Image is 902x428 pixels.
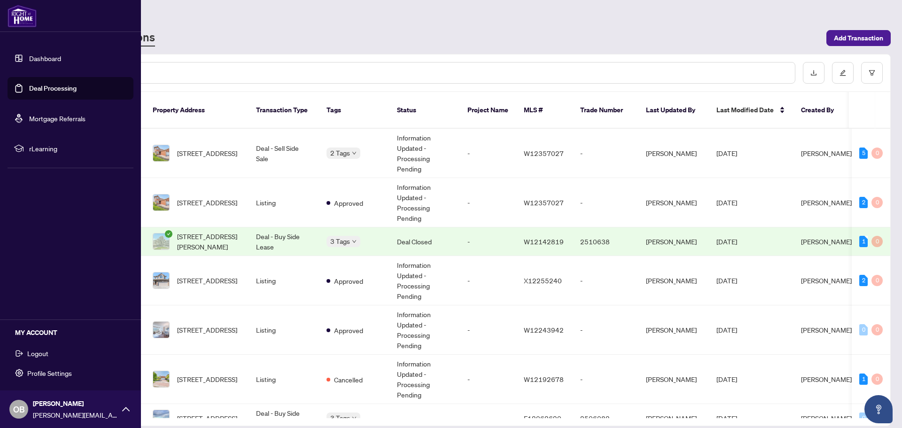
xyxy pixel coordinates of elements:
[153,195,169,210] img: thumbnail-img
[573,129,638,178] td: -
[460,129,516,178] td: -
[389,227,460,256] td: Deal Closed
[249,355,319,404] td: Listing
[165,230,172,238] span: check-circle
[389,129,460,178] td: Information Updated - Processing Pending
[638,355,709,404] td: [PERSON_NAME]
[389,355,460,404] td: Information Updated - Processing Pending
[801,414,852,422] span: [PERSON_NAME]
[249,305,319,355] td: Listing
[716,237,737,246] span: [DATE]
[524,198,564,207] span: W12357027
[573,355,638,404] td: -
[27,366,72,381] span: Profile Settings
[389,92,460,129] th: Status
[573,178,638,227] td: -
[352,239,357,244] span: down
[8,345,133,361] button: Logout
[516,92,573,129] th: MLS #
[638,256,709,305] td: [PERSON_NAME]
[524,414,561,422] span: E12062690
[334,198,363,208] span: Approved
[27,346,48,361] span: Logout
[249,178,319,227] td: Listing
[334,325,363,335] span: Approved
[153,322,169,338] img: thumbnail-img
[460,355,516,404] td: -
[524,149,564,157] span: W12357027
[249,92,319,129] th: Transaction Type
[826,30,891,46] button: Add Transaction
[153,371,169,387] img: thumbnail-img
[352,151,357,156] span: down
[709,92,793,129] th: Last Modified Date
[716,375,737,383] span: [DATE]
[177,374,237,384] span: [STREET_ADDRESS]
[859,275,868,286] div: 2
[145,92,249,129] th: Property Address
[29,114,86,123] a: Mortgage Referrals
[638,129,709,178] td: [PERSON_NAME]
[153,272,169,288] img: thumbnail-img
[573,256,638,305] td: -
[524,237,564,246] span: W12142819
[834,31,883,46] span: Add Transaction
[716,276,737,285] span: [DATE]
[859,148,868,159] div: 5
[319,92,389,129] th: Tags
[716,149,737,157] span: [DATE]
[859,197,868,208] div: 2
[15,327,133,338] h5: MY ACCOUNT
[801,198,852,207] span: [PERSON_NAME]
[177,275,237,286] span: [STREET_ADDRESS]
[810,70,817,76] span: download
[638,178,709,227] td: [PERSON_NAME]
[460,178,516,227] td: -
[153,410,169,426] img: thumbnail-img
[638,305,709,355] td: [PERSON_NAME]
[389,256,460,305] td: Information Updated - Processing Pending
[13,403,25,416] span: OB
[29,54,61,62] a: Dashboard
[871,374,883,385] div: 0
[153,145,169,161] img: thumbnail-img
[352,416,357,420] span: down
[33,398,117,409] span: [PERSON_NAME]
[638,227,709,256] td: [PERSON_NAME]
[859,412,868,424] div: 0
[33,410,117,420] span: [PERSON_NAME][EMAIL_ADDRESS][PERSON_NAME][DOMAIN_NAME]
[573,92,638,129] th: Trade Number
[8,365,133,381] button: Profile Settings
[638,92,709,129] th: Last Updated By
[840,70,846,76] span: edit
[716,414,737,422] span: [DATE]
[460,227,516,256] td: -
[801,149,852,157] span: [PERSON_NAME]
[460,305,516,355] td: -
[177,231,241,252] span: [STREET_ADDRESS][PERSON_NAME]
[29,84,77,93] a: Deal Processing
[573,227,638,256] td: 2510638
[871,197,883,208] div: 0
[801,375,852,383] span: [PERSON_NAME]
[177,413,237,423] span: [STREET_ADDRESS]
[871,236,883,247] div: 0
[803,62,824,84] button: download
[460,92,516,129] th: Project Name
[801,276,852,285] span: [PERSON_NAME]
[8,5,37,27] img: logo
[177,197,237,208] span: [STREET_ADDRESS]
[871,324,883,335] div: 0
[801,326,852,334] span: [PERSON_NAME]
[716,105,774,115] span: Last Modified Date
[330,148,350,158] span: 2 Tags
[859,324,868,335] div: 0
[153,233,169,249] img: thumbnail-img
[832,62,854,84] button: edit
[859,236,868,247] div: 1
[716,326,737,334] span: [DATE]
[871,275,883,286] div: 0
[861,62,883,84] button: filter
[177,325,237,335] span: [STREET_ADDRESS]
[29,143,127,154] span: rLearning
